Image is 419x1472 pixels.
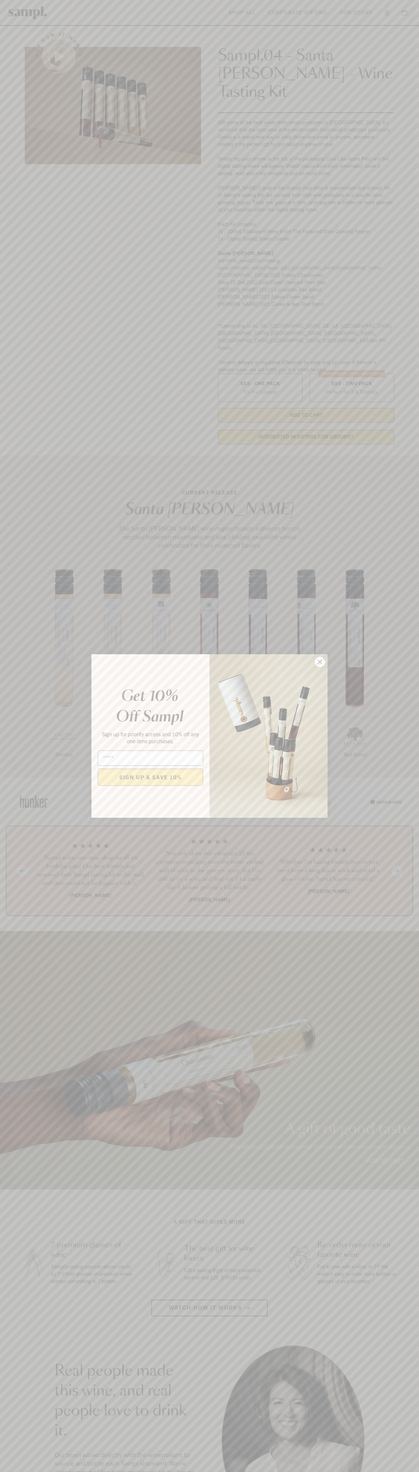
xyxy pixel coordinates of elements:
img: 96933287-25a1-481a-a6d8-4dd623390dc6.png [209,654,328,818]
em: Get 10% Off Sampl [116,689,183,724]
button: SIGN UP & SAVE 10% [98,769,203,786]
button: Close dialog [315,657,325,667]
span: Sign up for priority access and 10% off any one-time purchases. [102,731,199,744]
input: Email [98,751,203,766]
